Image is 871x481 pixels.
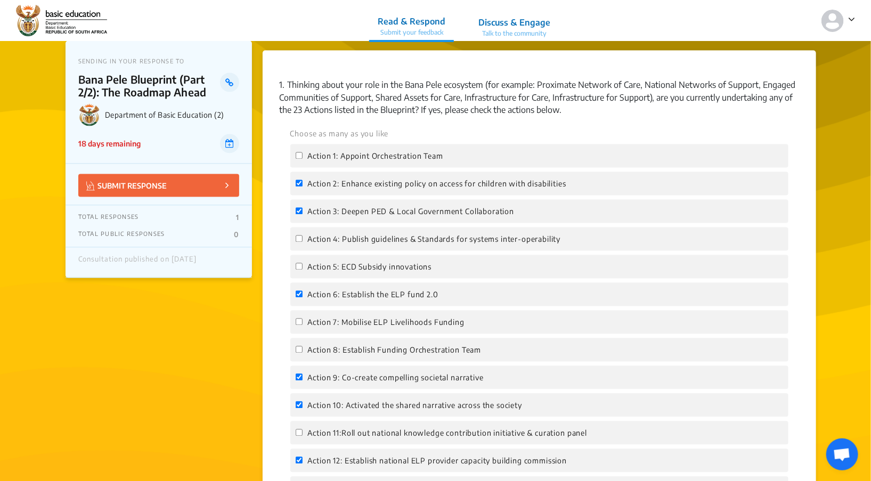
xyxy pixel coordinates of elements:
[78,214,139,222] p: TOTAL RESPONSES
[296,429,303,436] input: Action 11:Roll out national knowledge contribution initiative & curation panel
[296,152,303,159] input: Action 1: Appoint Orchestration Team
[308,152,443,161] span: Action 1: Appoint Orchestration Team
[86,180,167,192] p: SUBMIT RESPONSE
[378,15,445,28] p: Read & Respond
[308,429,588,438] span: Action 11:Roll out national knowledge contribution initiative & curation panel
[308,346,482,355] span: Action 8: Establish Funding Orchestration Team
[308,401,522,410] span: Action 10: Activated the shared narrative across the society
[308,456,567,466] span: Action 12: Establish national ELP provider capacity building commission
[78,104,101,126] img: Department of Basic Education (2) logo
[78,73,221,99] p: Bana Pele Blueprint (Part 2/2): The Roadmap Ahead
[280,79,285,90] span: 1.
[78,256,197,270] div: Consultation published on [DATE]
[296,402,303,409] input: Action 10: Activated the shared narrative across the society
[296,235,303,242] input: Action 4: Publish guidelines & Standards for systems inter-operability
[78,231,165,239] p: TOTAL PUBLIC RESPONSES
[234,231,239,239] p: 0
[378,28,445,37] p: Submit your feedback
[308,318,465,327] span: Action 7: Mobilise ELP Livelihoods Funding
[105,111,239,120] p: Department of Basic Education (2)
[236,214,239,222] p: 1
[280,78,800,117] p: Thinking about your role in the Bana Pele ecosystem (for example: Proximate Network of Care, Nati...
[296,457,303,464] input: Action 12: Establish national ELP provider capacity building commission
[296,263,303,270] input: Action 5: ECD Subsidy innovations
[821,10,844,32] img: person-default.svg
[290,128,389,140] label: Choose as many as you like
[296,319,303,325] input: Action 7: Mobilise ELP Livelihoods Funding
[308,290,438,299] span: Action 6: Establish the ELP fund 2.0
[308,180,566,189] span: Action 2: Enhance existing policy on access for children with disabilities
[86,182,95,191] img: Vector.jpg
[308,207,515,216] span: Action 3: Deepen PED & Local Government Collaboration
[478,29,550,38] p: Talk to the community
[826,438,858,470] div: Open chat
[308,263,432,272] span: Action 5: ECD Subsidy innovations
[308,373,484,382] span: Action 9: Co-create compelling societal narrative
[78,174,239,197] button: SUBMIT RESPONSE
[78,138,141,150] p: 18 days remaining
[296,291,303,298] input: Action 6: Establish the ELP fund 2.0
[78,58,239,64] p: SENDING IN YOUR RESPONSE TO
[308,235,561,244] span: Action 4: Publish guidelines & Standards for systems inter-operability
[478,16,550,29] p: Discuss & Engage
[296,374,303,381] input: Action 9: Co-create compelling societal narrative
[296,208,303,215] input: Action 3: Deepen PED & Local Government Collaboration
[296,346,303,353] input: Action 8: Establish Funding Orchestration Team
[296,180,303,187] input: Action 2: Enhance existing policy on access for children with disabilities
[16,5,107,37] img: 2wffpoq67yek4o5dgscb6nza9j7d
